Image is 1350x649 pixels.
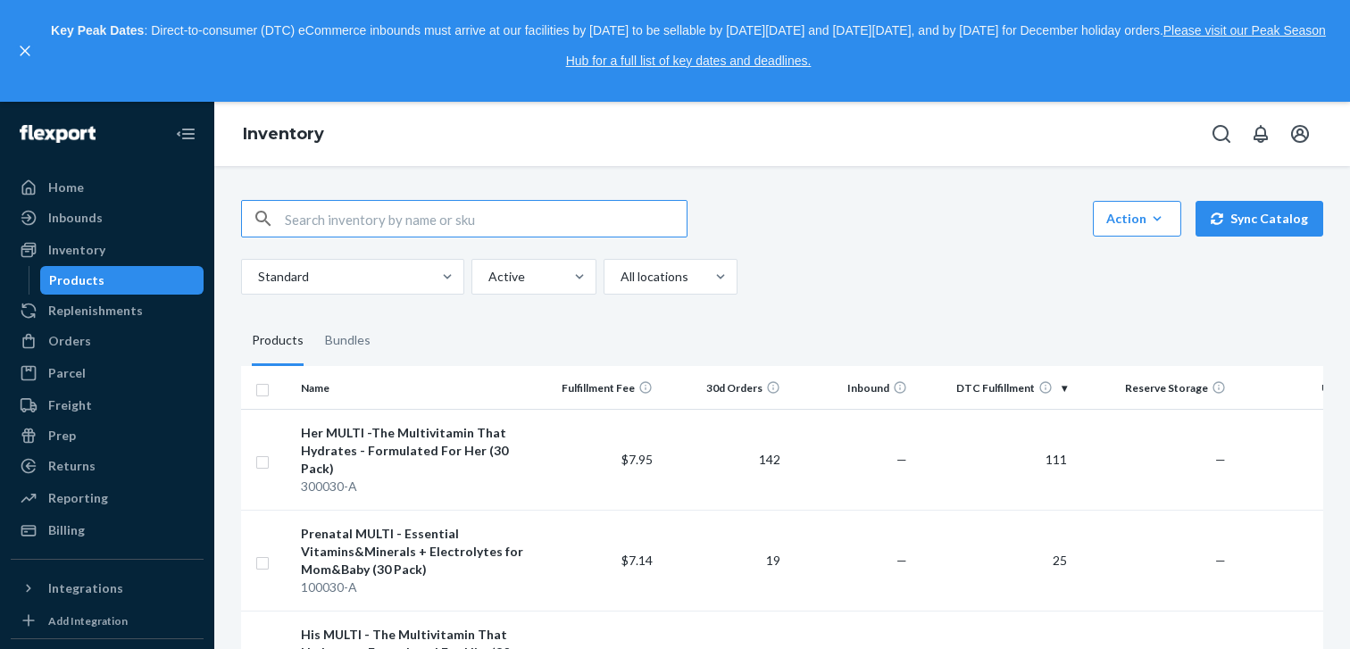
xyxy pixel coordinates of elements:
[619,268,621,286] input: All locations
[11,452,204,480] a: Returns
[252,316,304,366] div: Products
[48,241,105,259] div: Inventory
[11,516,204,545] a: Billing
[621,452,653,467] span: $7.95
[1215,553,1226,568] span: —
[11,391,204,420] a: Freight
[301,578,525,596] div: 100030-A
[301,525,525,578] div: Prenatal MULTI - Essential Vitamins&Minerals + Electrolytes for Mom&Baby (30 Pack)
[48,179,84,196] div: Home
[1196,201,1323,237] button: Sync Catalog
[48,457,96,475] div: Returns
[11,173,204,202] a: Home
[11,359,204,387] a: Parcel
[48,489,108,507] div: Reporting
[787,366,915,409] th: Inbound
[1282,116,1318,152] button: Open account menu
[40,266,204,295] a: Products
[256,268,258,286] input: Standard
[533,366,661,409] th: Fulfillment Fee
[660,366,787,409] th: 30d Orders
[11,296,204,325] a: Replenishments
[285,201,687,237] input: Search inventory by name or sku
[11,236,204,264] a: Inventory
[914,409,1073,510] td: 111
[621,553,653,568] span: $7.14
[49,271,104,289] div: Products
[914,366,1073,409] th: DTC Fulfillment
[1106,210,1168,228] div: Action
[294,366,532,409] th: Name
[243,124,324,144] a: Inventory
[896,553,907,568] span: —
[896,452,907,467] span: —
[1074,366,1233,409] th: Reserve Storage
[11,574,204,603] button: Integrations
[229,109,338,161] ol: breadcrumbs
[11,421,204,450] a: Prep
[566,23,1326,68] a: Please visit our Peak Season Hub for a full list of key dates and deadlines.
[660,510,787,611] td: 19
[48,613,128,628] div: Add Integration
[1243,116,1279,152] button: Open notifications
[325,316,371,366] div: Bundles
[48,427,76,445] div: Prep
[301,424,525,478] div: Her MULTI -The Multivitamin That Hydrates - Formulated For Her (30 Pack)
[301,478,525,495] div: 300030-A
[48,332,91,350] div: Orders
[1093,201,1181,237] button: Action
[11,610,204,631] a: Add Integration
[11,204,204,232] a: Inbounds
[20,125,96,143] img: Flexport logo
[487,268,488,286] input: Active
[660,409,787,510] td: 142
[48,364,86,382] div: Parcel
[48,302,143,320] div: Replenishments
[11,484,204,512] a: Reporting
[43,16,1334,76] p: : Direct-to-consumer (DTC) eCommerce inbounds must arrive at our facilities by [DATE] to be sella...
[16,42,34,60] button: close,
[168,116,204,152] button: Close Navigation
[914,510,1073,611] td: 25
[1215,452,1226,467] span: —
[1204,116,1239,152] button: Open Search Box
[48,396,92,414] div: Freight
[48,521,85,539] div: Billing
[51,23,144,37] strong: Key Peak Dates
[11,327,204,355] a: Orders
[48,579,123,597] div: Integrations
[48,209,103,227] div: Inbounds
